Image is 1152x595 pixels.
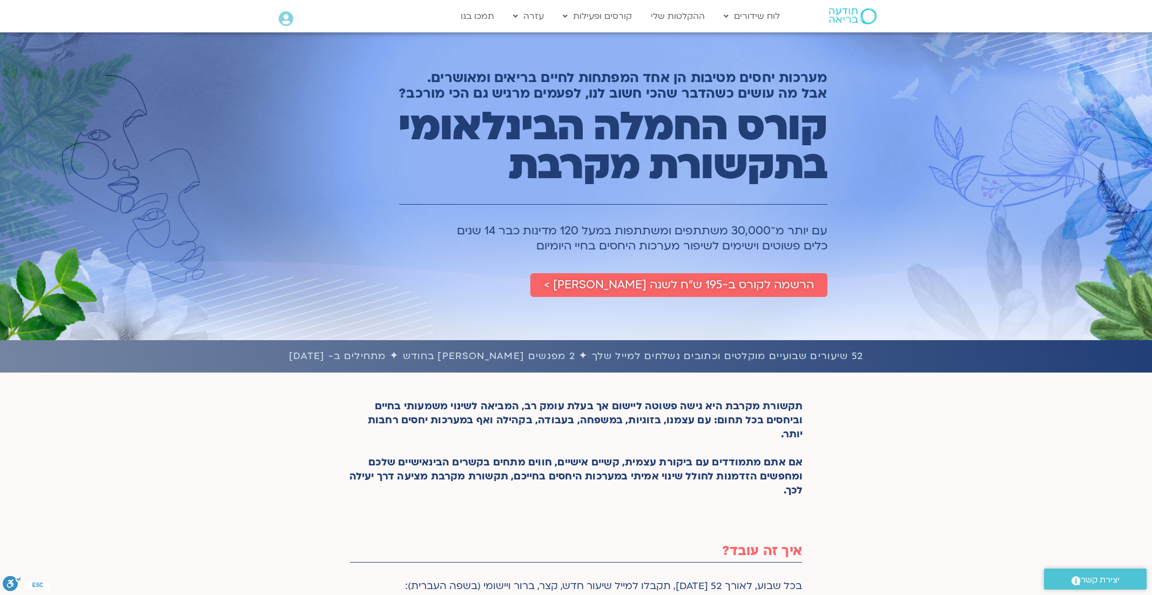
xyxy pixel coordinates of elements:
a: עזרה [508,6,549,26]
a: הרשמה לקורס ב-195 ש״ח לשנה [PERSON_NAME] > [530,273,827,297]
a: יצירת קשר [1044,569,1147,590]
p: בכל שבוע, לאורך 52 [DATE], תקבלו למייל שיעור חדש, קצר, ברור ויישומי (בשפה העברית): [350,579,802,593]
span: יצירת קשר [1081,573,1120,587]
a: קורסים ופעילות [557,6,637,26]
h2: מערכות יחסים מטיבות הן אחד המפתחות לחיים בריאים ומאושרים. אבל מה עושים כשהדבר שהכי חשוב לנו, לפעמ... [351,70,827,102]
a: ההקלטות שלי [645,6,710,26]
img: תודעה בריאה [829,8,877,24]
h1: 52 שיעורים שבועיים מוקלטים וכתובים נשלחים למייל שלך ✦ 2 מפגשים [PERSON_NAME] בחודש ✦ מתחילים ב- [... [5,348,1147,364]
h2: איך זה עובד? [350,543,802,559]
h1: עם יותר מ־30,000 משתתפים ומשתתפות במעל 120 מדינות כבר 14 שנים כלים פשוטים וישימים לשיפור מערכות ה... [351,224,827,254]
a: לוח שידורים [718,6,785,26]
h1: קורס החמלה הבינלאומי בתקשורת מקרבת​ [351,107,827,185]
a: תמכו בנו [455,6,500,26]
p: תקשורת מקרבת היא גישה פשוטה ליישום אך בעלת עומק רב, המביאה לשינוי משמעותי בחיים וביחסים בכל תחום:... [349,400,803,498]
span: הרשמה לקורס ב-195 ש״ח לשנה [PERSON_NAME] > [544,279,814,292]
